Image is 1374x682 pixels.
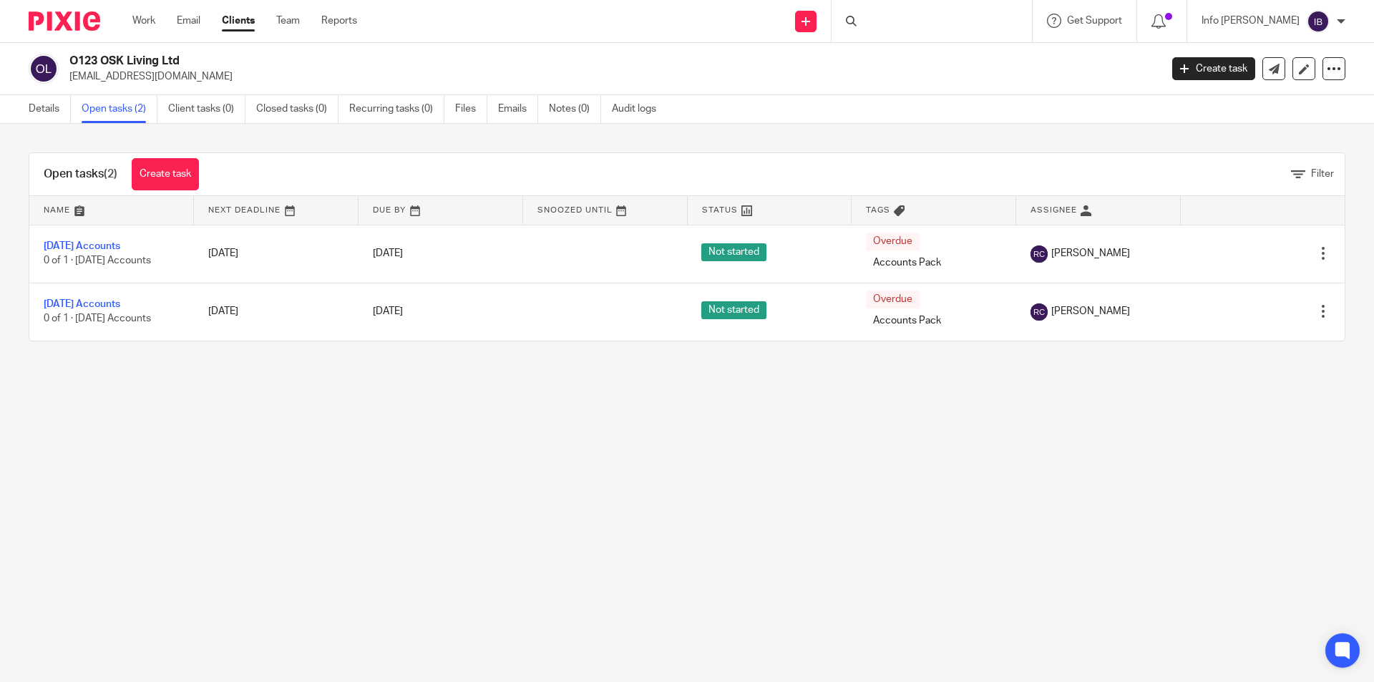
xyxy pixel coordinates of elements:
[256,95,338,123] a: Closed tasks (0)
[498,95,538,123] a: Emails
[866,233,920,250] span: Overdue
[132,14,155,28] a: Work
[177,14,200,28] a: Email
[701,243,766,261] span: Not started
[69,69,1151,84] p: [EMAIL_ADDRESS][DOMAIN_NAME]
[222,14,255,28] a: Clients
[321,14,357,28] a: Reports
[44,314,151,324] span: 0 of 1 · [DATE] Accounts
[132,158,199,190] a: Create task
[1030,245,1048,263] img: svg%3E
[612,95,667,123] a: Audit logs
[373,306,403,316] span: [DATE]
[194,283,359,341] td: [DATE]
[104,168,117,180] span: (2)
[29,95,71,123] a: Details
[866,206,890,214] span: Tags
[1030,303,1048,321] img: svg%3E
[29,54,59,84] img: svg%3E
[537,206,613,214] span: Snoozed Until
[866,312,948,330] span: Accounts Pack
[29,11,100,31] img: Pixie
[276,14,300,28] a: Team
[69,54,935,69] h2: O123 OSK Living Ltd
[1051,304,1130,318] span: [PERSON_NAME]
[168,95,245,123] a: Client tasks (0)
[866,291,920,308] span: Overdue
[866,254,948,272] span: Accounts Pack
[194,225,359,283] td: [DATE]
[373,248,403,258] span: [DATE]
[1067,16,1122,26] span: Get Support
[349,95,444,123] a: Recurring tasks (0)
[702,206,738,214] span: Status
[549,95,601,123] a: Notes (0)
[455,95,487,123] a: Files
[701,301,766,319] span: Not started
[44,167,117,182] h1: Open tasks
[1307,10,1330,33] img: svg%3E
[44,256,151,266] span: 0 of 1 · [DATE] Accounts
[1172,57,1255,80] a: Create task
[44,299,120,309] a: [DATE] Accounts
[44,241,120,251] a: [DATE] Accounts
[1202,14,1300,28] p: Info [PERSON_NAME]
[82,95,157,123] a: Open tasks (2)
[1051,246,1130,260] span: [PERSON_NAME]
[1311,169,1334,179] span: Filter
